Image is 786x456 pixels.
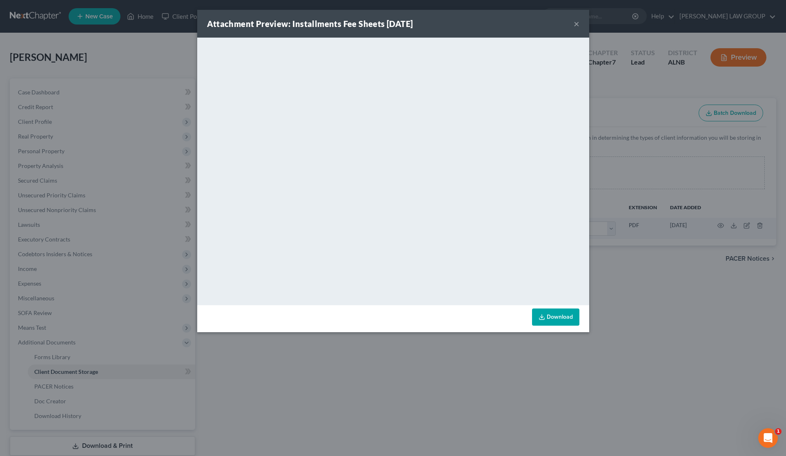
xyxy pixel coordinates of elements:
[532,308,579,326] a: Download
[197,38,589,303] iframe: <object ng-attr-data='[URL][DOMAIN_NAME]' type='application/pdf' width='100%' height='650px'></ob...
[758,428,778,448] iframe: Intercom live chat
[207,19,413,29] strong: Attachment Preview: Installments Fee Sheets [DATE]
[574,19,579,29] button: ×
[775,428,782,435] span: 1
